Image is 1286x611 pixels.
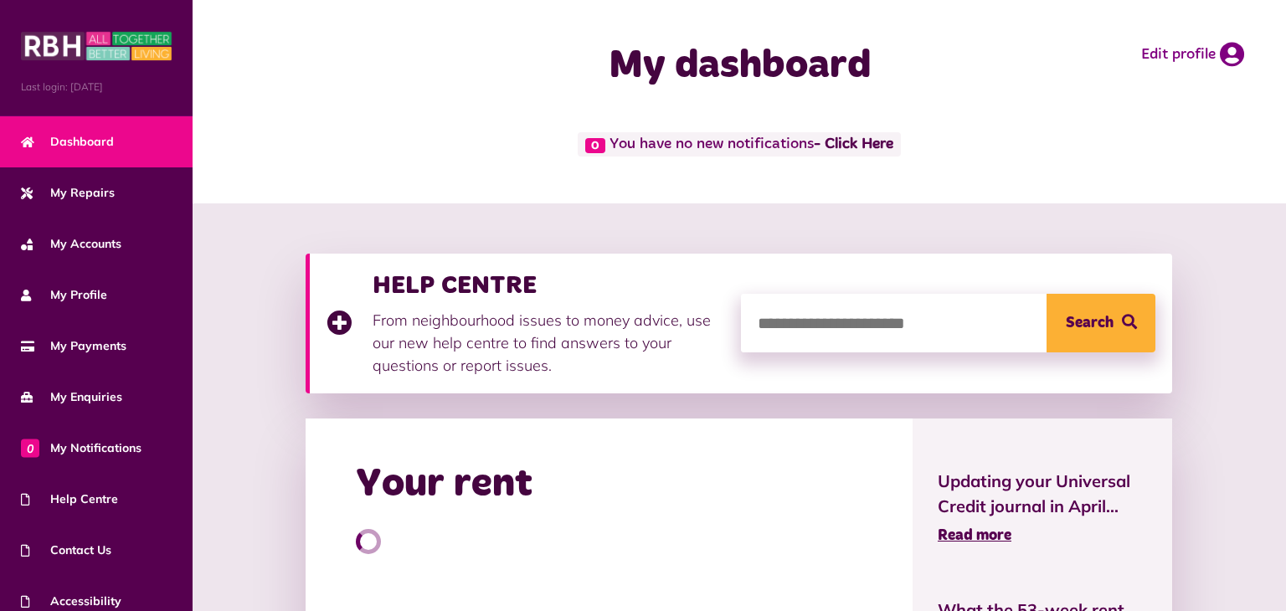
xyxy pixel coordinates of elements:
[21,184,115,202] span: My Repairs
[938,528,1011,543] span: Read more
[21,542,111,559] span: Contact Us
[21,80,172,95] span: Last login: [DATE]
[373,270,724,300] h3: HELP CENTRE
[356,460,532,509] h2: Your rent
[938,469,1147,519] span: Updating your Universal Credit journal in April...
[1141,42,1244,67] a: Edit profile
[21,337,126,355] span: My Payments
[483,42,996,90] h1: My dashboard
[585,138,605,153] span: 0
[578,132,900,157] span: You have no new notifications
[1066,294,1114,352] span: Search
[21,235,121,253] span: My Accounts
[21,29,172,63] img: MyRBH
[21,388,122,406] span: My Enquiries
[938,469,1147,547] a: Updating your Universal Credit journal in April... Read more
[1047,294,1155,352] button: Search
[21,439,141,457] span: My Notifications
[21,133,114,151] span: Dashboard
[21,490,118,508] span: Help Centre
[21,439,39,457] span: 0
[373,309,724,377] p: From neighbourhood issues to money advice, use our new help centre to find answers to your questi...
[814,137,893,152] a: - Click Here
[21,593,121,610] span: Accessibility
[21,286,107,304] span: My Profile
